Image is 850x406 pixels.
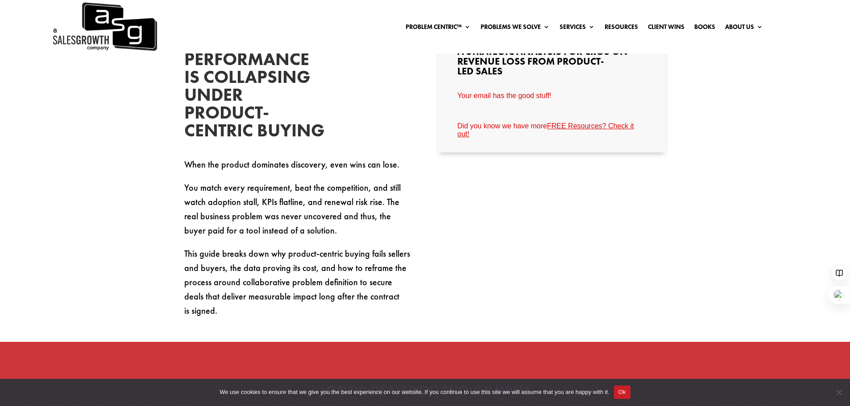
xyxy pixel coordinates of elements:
p: You match every requirement, beat the competition, and still watch adoption stall, KPIs flatline,... [184,180,412,246]
span: We use cookies to ensure that we give you the best experience on our website. If you continue to ... [220,388,609,397]
a: Problems We Solve [481,24,550,33]
span: No [834,388,843,397]
a: Services [560,24,595,33]
p: This guide breaks down why product-centric buying fails sellers and buyers, the data proving its ... [184,246,412,318]
h2: B2B Sales Performance Is Collapsing Under Product-Centric Buying [184,33,318,144]
iframe: Form 0 [457,92,647,138]
a: Problem Centric™ [406,24,471,33]
h3: A Strategic Analysis for CROs on Revenue Loss from Product-Led Sales [457,47,647,81]
a: About Us [725,24,763,33]
button: Ok [614,385,630,399]
a: Client Wins [648,24,684,33]
p: When the product dominates discovery, even wins can lose. [184,157,412,180]
a: Books [694,24,715,33]
a: Resources [605,24,638,33]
